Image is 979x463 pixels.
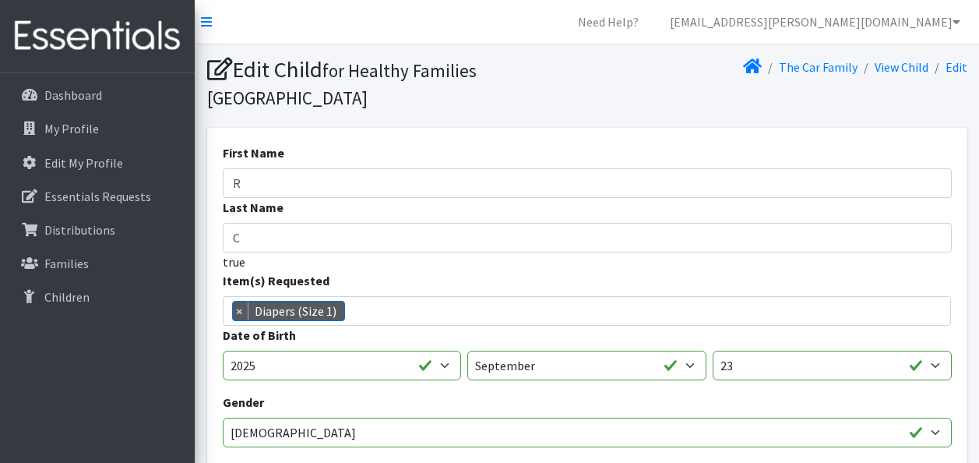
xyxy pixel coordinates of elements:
a: The Car Family [779,59,858,75]
a: Families [6,248,188,279]
p: Families [44,256,89,271]
a: Edit [946,59,967,75]
a: Need Help? [565,6,651,37]
label: Item(s) Requested [223,271,329,290]
img: HumanEssentials [6,10,188,62]
p: Distributions [44,222,115,238]
a: Children [6,281,188,313]
a: [EMAIL_ADDRESS][PERSON_NAME][DOMAIN_NAME] [657,6,973,37]
a: Distributions [6,214,188,246]
a: My Profile [6,113,188,144]
h1: Edit Child [207,56,582,110]
small: for Healthy Families [GEOGRAPHIC_DATA] [207,59,477,109]
a: Essentials Requests [6,181,188,212]
p: My Profile [44,121,99,136]
a: Dashboard [6,80,188,111]
label: Date of Birth [223,326,296,345]
li: Diapers (Size 1) [232,301,345,321]
span: × [233,302,248,320]
p: Dashboard [44,87,102,103]
p: Children [44,289,90,305]
label: Gender [223,393,264,412]
p: Edit My Profile [44,155,123,171]
a: Edit My Profile [6,147,188,178]
label: First Name [223,143,284,162]
p: Essentials Requests [44,189,151,204]
label: Last Name [223,198,283,217]
a: View Child [875,59,928,75]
